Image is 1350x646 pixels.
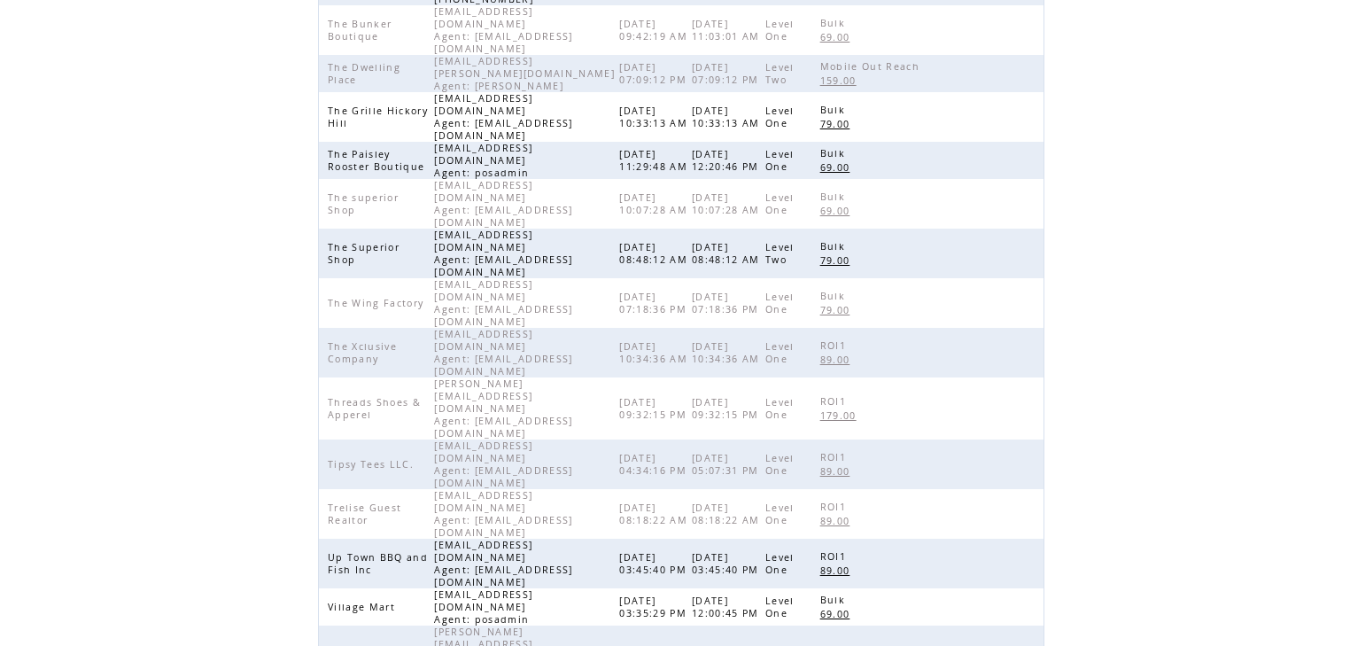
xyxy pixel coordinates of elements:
span: [DATE] 08:18:22 AM [692,502,764,526]
span: ROI1 [820,339,850,352]
span: [EMAIL_ADDRESS][DOMAIN_NAME] Agent: [EMAIL_ADDRESS][DOMAIN_NAME] [434,539,572,588]
span: Bulk [820,147,850,160]
span: Mobile Out Reach [820,60,924,73]
span: ROI1 [820,395,850,408]
span: Level One [765,502,795,526]
span: 69.00 [820,31,855,43]
span: [DATE] 09:32:15 PM [692,396,764,421]
a: 89.00 [820,352,859,367]
span: [EMAIL_ADDRESS][DOMAIN_NAME] Agent: [EMAIL_ADDRESS][DOMAIN_NAME] [434,440,572,489]
span: [EMAIL_ADDRESS][DOMAIN_NAME] Agent: posadmin [434,588,533,626]
a: 79.00 [820,302,859,317]
span: Bulk [820,191,850,203]
span: The Dwelling Place [328,61,400,86]
a: 179.00 [820,408,865,423]
span: Level One [765,452,795,477]
span: [EMAIL_ADDRESS][DOMAIN_NAME] Agent: [EMAIL_ADDRESS][DOMAIN_NAME] [434,229,572,278]
span: Level One [765,595,795,619]
span: 89.00 [820,354,855,366]
span: Village Mart [328,601,400,613]
span: Level One [765,191,795,216]
a: 89.00 [820,563,859,578]
span: [DATE] 07:18:36 PM [619,291,691,315]
span: Level Two [765,241,795,266]
span: [DATE] 10:07:28 AM [619,191,692,216]
span: ROI1 [820,451,850,463]
span: Level One [765,396,795,421]
span: [DATE] 03:45:40 PM [692,551,764,576]
a: 159.00 [820,73,865,88]
span: ROI1 [820,501,850,513]
span: The superior Shop [328,191,399,216]
span: The Bunker Boutique [328,18,392,43]
span: Trelise Guest Realtor [328,502,401,526]
span: Level One [765,551,795,576]
span: [DATE] 07:18:36 PM [692,291,764,315]
span: [DATE] 08:48:12 AM [619,241,692,266]
span: [DATE] 10:33:13 AM [692,105,764,129]
span: [EMAIL_ADDRESS][DOMAIN_NAME] Agent: [EMAIL_ADDRESS][DOMAIN_NAME] [434,489,572,539]
a: 69.00 [820,160,859,175]
span: [EMAIL_ADDRESS][DOMAIN_NAME] Agent: [EMAIL_ADDRESS][DOMAIN_NAME] [434,92,572,142]
span: Level One [765,18,795,43]
span: Bulk [820,104,850,116]
span: 79.00 [820,304,855,316]
span: [EMAIL_ADDRESS][DOMAIN_NAME] Agent: posadmin [434,142,533,179]
a: 69.00 [820,203,859,218]
span: [DATE] 12:00:45 PM [692,595,764,619]
span: 179.00 [820,409,861,422]
span: [DATE] 09:32:15 PM [619,396,691,421]
span: [DATE] 10:34:36 AM [692,340,764,365]
span: [DATE] 04:34:16 PM [619,452,691,477]
a: 89.00 [820,513,859,528]
span: [DATE] 10:33:13 AM [619,105,692,129]
span: Tipsy Tees LLC. [328,458,418,471]
span: Threads Shoes & Apperel [328,396,421,421]
span: [DATE] 07:09:12 PM [619,61,691,86]
span: [DATE] 08:48:12 AM [692,241,764,266]
span: Bulk [820,240,850,253]
span: [DATE] 10:07:28 AM [692,191,764,216]
span: [DATE] 05:07:31 PM [692,452,764,477]
span: The Superior Shop [328,241,400,266]
span: [EMAIL_ADDRESS][DOMAIN_NAME] Agent: [EMAIL_ADDRESS][DOMAIN_NAME] [434,278,572,328]
span: 89.00 [820,515,855,527]
a: 89.00 [820,463,859,479]
span: The Xclusive Company [328,340,397,365]
a: 69.00 [820,29,859,44]
span: Bulk [820,290,850,302]
span: [DATE] 03:35:29 PM [619,595,691,619]
a: 69.00 [820,606,859,621]
span: The Paisley Rooster Boutique [328,148,429,173]
span: Level One [765,148,795,173]
span: ROI1 [820,550,850,563]
span: [EMAIL_ADDRESS][DOMAIN_NAME] Agent: [EMAIL_ADDRESS][DOMAIN_NAME] [434,179,572,229]
span: Level Two [765,61,795,86]
span: 89.00 [820,465,855,478]
span: [DATE] 03:45:40 PM [619,551,691,576]
span: 159.00 [820,74,861,87]
span: Bulk [820,594,850,606]
span: 69.00 [820,205,855,217]
span: 79.00 [820,118,855,130]
span: [DATE] 08:18:22 AM [619,502,692,526]
span: [EMAIL_ADDRESS][PERSON_NAME][DOMAIN_NAME] Agent: [PERSON_NAME] [434,55,615,92]
a: 79.00 [820,116,859,131]
span: [DATE] 12:20:46 PM [692,148,764,173]
span: [DATE] 07:09:12 PM [692,61,764,86]
span: [PERSON_NAME][EMAIL_ADDRESS][DOMAIN_NAME] Agent: [EMAIL_ADDRESS][DOMAIN_NAME] [434,377,572,440]
span: 69.00 [820,608,855,620]
span: [EMAIL_ADDRESS][DOMAIN_NAME] Agent: [EMAIL_ADDRESS][DOMAIN_NAME] [434,5,572,55]
span: 89.00 [820,564,855,577]
span: 79.00 [820,254,855,267]
span: [DATE] 11:29:48 AM [619,148,692,173]
span: Bulk [820,17,850,29]
span: Up Town BBQ and Fish Inc [328,551,428,576]
span: Level One [765,291,795,315]
span: The Grille Hickory Hill [328,105,428,129]
span: [EMAIL_ADDRESS][DOMAIN_NAME] Agent: [EMAIL_ADDRESS][DOMAIN_NAME] [434,328,572,377]
span: [DATE] 09:42:19 AM [619,18,692,43]
span: The Wing Factory [328,297,428,309]
span: [DATE] 11:03:01 AM [692,18,764,43]
span: Level One [765,105,795,129]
